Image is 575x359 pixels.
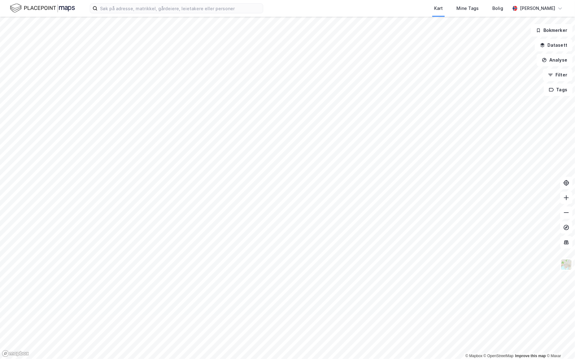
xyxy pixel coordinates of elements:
[544,84,573,96] button: Tags
[544,329,575,359] iframe: Chat Widget
[434,5,443,12] div: Kart
[520,5,555,12] div: [PERSON_NAME]
[465,354,482,358] a: Mapbox
[544,329,575,359] div: Kontrollprogram for chat
[10,3,75,14] img: logo.f888ab2527a4732fd821a326f86c7f29.svg
[515,354,546,358] a: Improve this map
[531,24,573,37] button: Bokmerker
[2,350,29,357] a: Mapbox homepage
[98,4,263,13] input: Søk på adresse, matrikkel, gårdeiere, leietakere eller personer
[484,354,514,358] a: OpenStreetMap
[560,259,572,270] img: Z
[535,39,573,51] button: Datasett
[537,54,573,66] button: Analyse
[492,5,503,12] div: Bolig
[456,5,479,12] div: Mine Tags
[543,69,573,81] button: Filter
